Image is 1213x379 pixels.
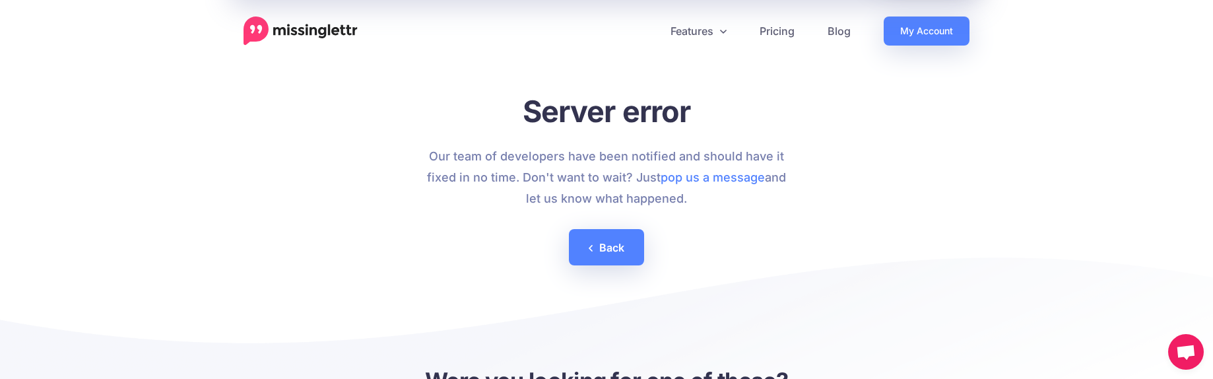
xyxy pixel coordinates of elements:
a: Features [654,17,743,46]
div: Open chat [1168,334,1204,370]
a: Blog [811,17,867,46]
a: pop us a message [661,170,765,184]
h1: Server error [420,93,793,129]
a: Pricing [743,17,811,46]
a: My Account [884,17,969,46]
a: Back [569,229,644,265]
p: Our team of developers have been notified and should have it fixed in no time. Don't want to wait... [420,146,793,209]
